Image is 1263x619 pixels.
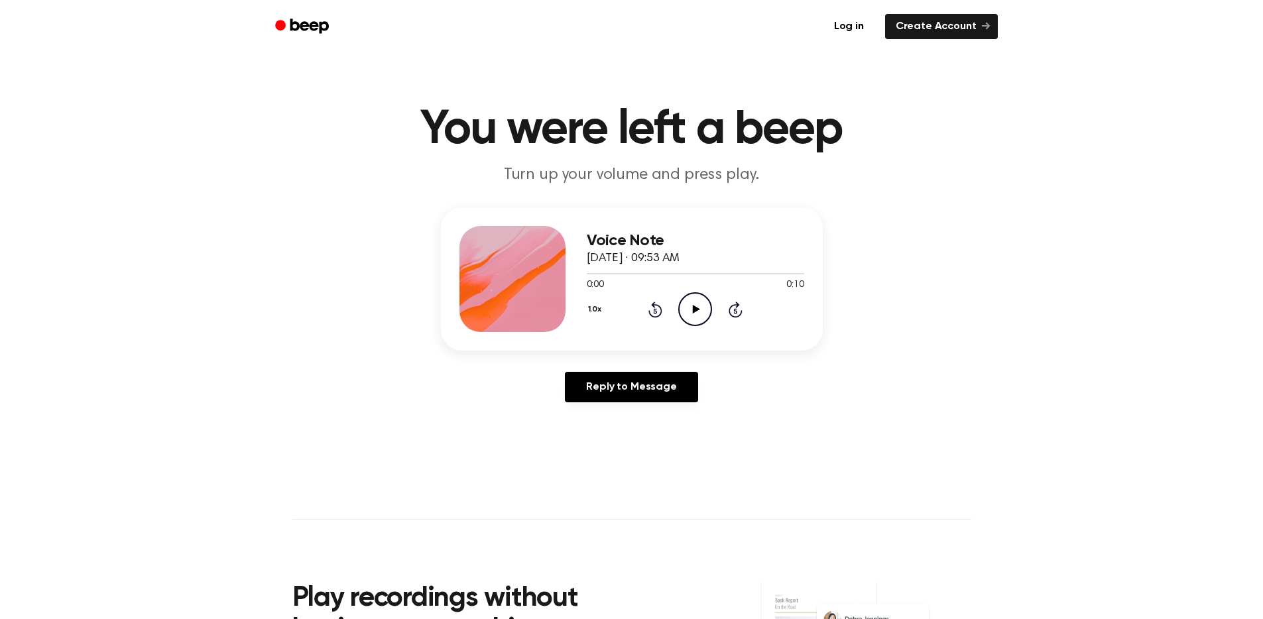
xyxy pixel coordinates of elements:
a: Create Account [885,14,998,39]
a: Beep [266,14,341,40]
button: 1.0x [587,298,607,321]
span: [DATE] · 09:53 AM [587,253,680,264]
h1: You were left a beep [292,106,971,154]
a: Log in [821,11,877,42]
span: 0:10 [786,278,804,292]
p: Turn up your volume and press play. [377,164,886,186]
a: Reply to Message [565,372,697,402]
span: 0:00 [587,278,604,292]
h3: Voice Note [587,232,804,250]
